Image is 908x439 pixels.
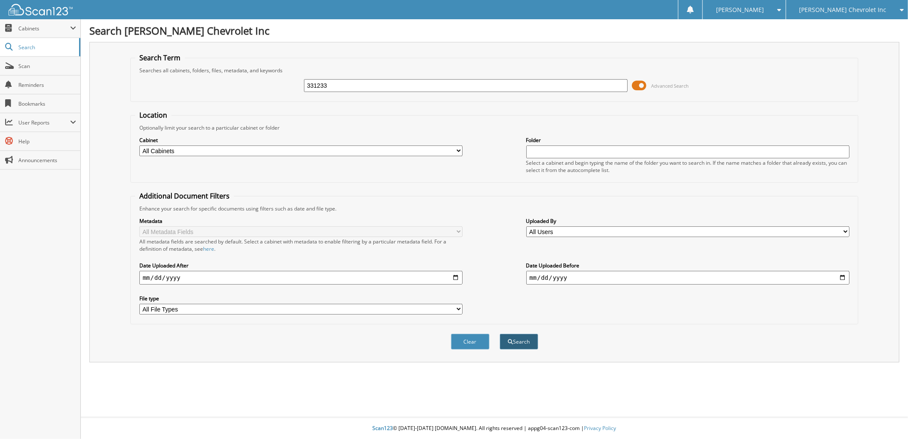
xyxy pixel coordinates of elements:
[18,157,76,164] span: Announcements
[716,7,764,12] span: [PERSON_NAME]
[526,262,850,269] label: Date Uploaded Before
[135,67,854,74] div: Searches all cabinets, folders, files, metadata, and keywords
[18,100,76,107] span: Bookmarks
[18,44,75,51] span: Search
[18,62,76,70] span: Scan
[139,262,463,269] label: Date Uploaded After
[526,136,850,144] label: Folder
[139,295,463,302] label: File type
[526,159,850,174] div: Select a cabinet and begin typing the name of the folder you want to search in. If the name match...
[139,217,463,225] label: Metadata
[139,238,463,252] div: All metadata fields are searched by default. Select a cabinet with metadata to enable filtering b...
[18,138,76,145] span: Help
[526,217,850,225] label: Uploaded By
[18,25,70,32] span: Cabinets
[9,4,73,15] img: scan123-logo-white.svg
[135,205,854,212] div: Enhance your search for specific documents using filters such as date and file type.
[139,136,463,144] label: Cabinet
[373,424,393,432] span: Scan123
[135,110,171,120] legend: Location
[135,191,234,201] legend: Additional Document Filters
[651,83,689,89] span: Advanced Search
[135,53,185,62] legend: Search Term
[18,119,70,126] span: User Reports
[799,7,887,12] span: [PERSON_NAME] Chevrolet Inc
[81,418,908,439] div: © [DATE]-[DATE] [DOMAIN_NAME]. All rights reserved | appg04-scan123-com |
[500,334,538,350] button: Search
[584,424,616,432] a: Privacy Policy
[139,271,463,285] input: start
[18,81,76,89] span: Reminders
[203,245,214,252] a: here
[135,124,854,131] div: Optionally limit your search to a particular cabinet or folder
[526,271,850,285] input: end
[451,334,489,350] button: Clear
[89,24,899,38] h1: Search [PERSON_NAME] Chevrolet Inc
